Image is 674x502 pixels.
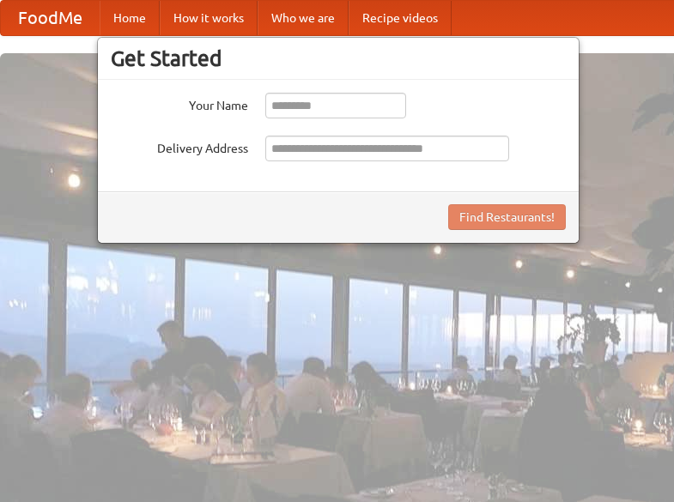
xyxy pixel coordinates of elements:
[111,45,566,71] h3: Get Started
[100,1,160,35] a: Home
[349,1,452,35] a: Recipe videos
[111,136,248,157] label: Delivery Address
[448,204,566,230] button: Find Restaurants!
[160,1,258,35] a: How it works
[111,93,248,114] label: Your Name
[258,1,349,35] a: Who we are
[1,1,100,35] a: FoodMe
